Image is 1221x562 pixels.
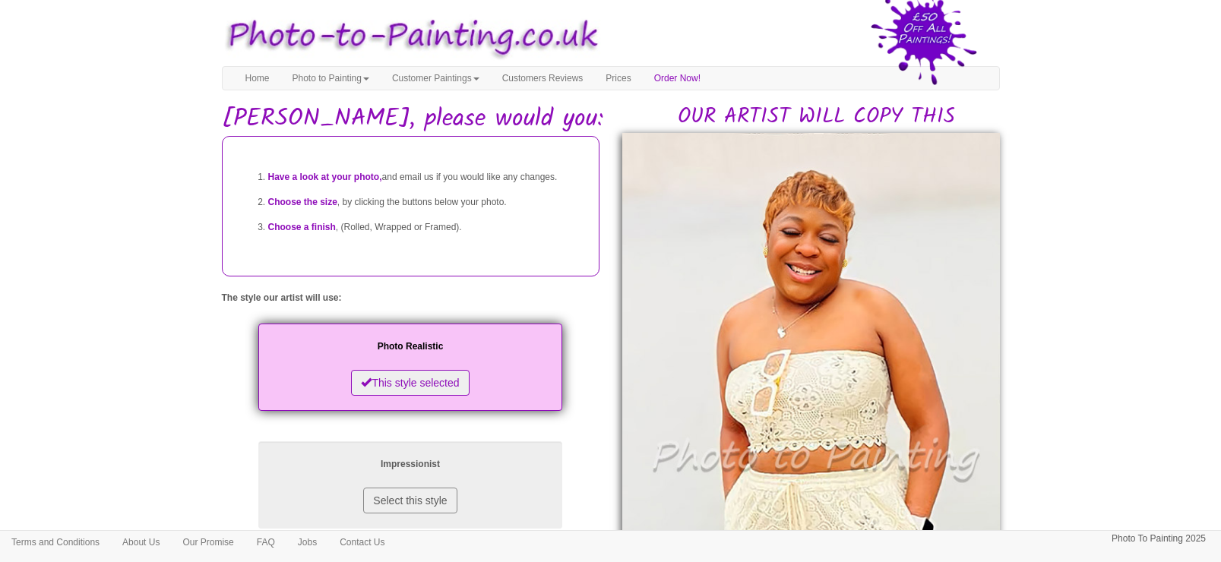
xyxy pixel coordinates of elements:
[274,339,547,355] p: Photo Realistic
[286,531,328,554] a: Jobs
[222,292,342,305] label: The style our artist will use:
[491,67,595,90] a: Customers Reviews
[268,190,584,215] li: , by clicking the buttons below your photo.
[268,197,337,207] span: Choose the size
[268,165,584,190] li: and email us if you would like any changes.
[111,531,171,554] a: About Us
[328,531,396,554] a: Contact Us
[281,67,381,90] a: Photo to Painting
[268,215,584,240] li: , (Rolled, Wrapped or Framed).
[214,8,603,66] img: Photo to Painting
[245,531,286,554] a: FAQ
[222,106,1000,132] h1: [PERSON_NAME], please would you:
[381,67,491,90] a: Customer Paintings
[363,488,457,513] button: Select this style
[594,67,642,90] a: Prices
[1112,531,1206,547] p: Photo To Painting 2025
[643,67,712,90] a: Order Now!
[274,456,547,472] p: Impressionist
[351,370,469,396] button: This style selected
[234,67,281,90] a: Home
[268,172,382,182] span: Have a look at your photo,
[171,531,245,554] a: Our Promise
[634,106,1000,129] h2: OUR ARTIST WILL COPY THIS
[268,222,336,232] span: Choose a finish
